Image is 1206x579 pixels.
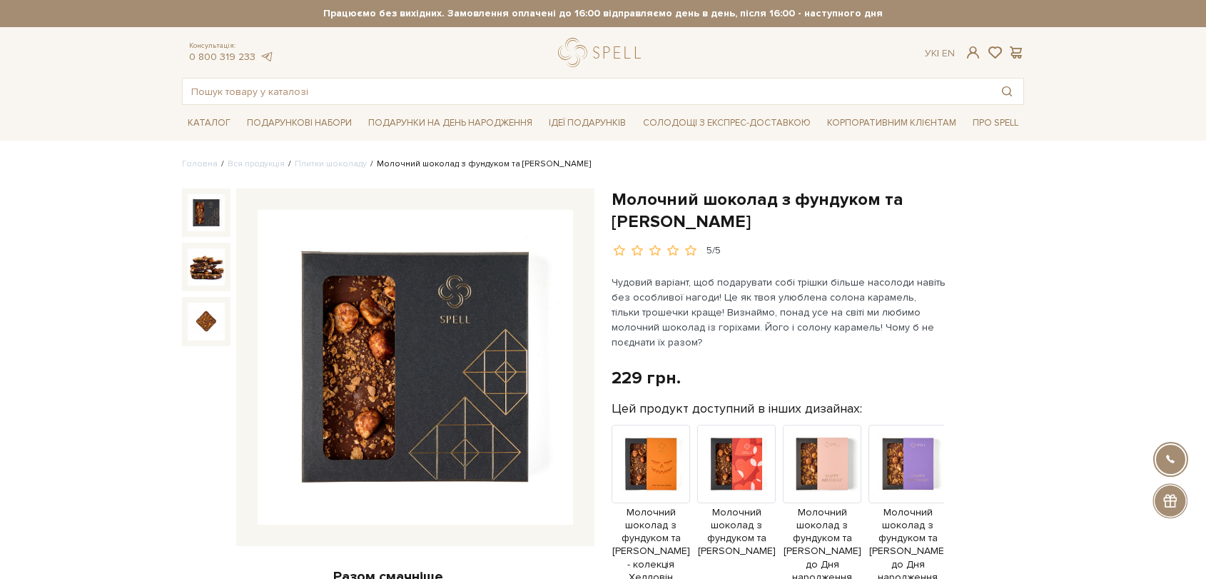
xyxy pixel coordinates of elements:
[967,112,1024,134] a: Про Spell
[182,158,218,169] a: Головна
[942,47,955,59] a: En
[363,112,538,134] a: Подарунки на День народження
[612,275,946,350] p: Чудовий варіант, щоб подарувати собі трішки більше насолоди навіть без особливої нагоди! Це як тв...
[612,188,1024,233] h1: Молочний шоколад з фундуком та [PERSON_NAME]
[259,51,273,63] a: telegram
[706,244,721,258] div: 5/5
[612,401,862,417] label: Цей продукт доступний в інших дизайнах:
[783,425,861,503] img: Продукт
[925,47,955,60] div: Ук
[637,111,816,135] a: Солодощі з експрес-доставкою
[182,112,236,134] a: Каталог
[228,158,285,169] a: Вся продукція
[937,47,939,59] span: |
[697,425,776,503] img: Продукт
[612,367,681,389] div: 229 грн.
[182,7,1024,20] strong: Працюємо без вихідних. Замовлення оплачені до 16:00 відправляємо день в день, після 16:00 - насту...
[189,41,273,51] span: Консультація:
[241,112,358,134] a: Подарункові набори
[188,303,225,340] img: Молочний шоколад з фундуком та солоною карамеллю
[258,210,573,525] img: Молочний шоколад з фундуком та солоною карамеллю
[295,158,367,169] a: Плитки шоколаду
[183,79,990,104] input: Пошук товару у каталозі
[990,79,1023,104] button: Пошук товару у каталозі
[558,38,647,67] a: logo
[868,425,947,503] img: Продукт
[697,457,776,558] a: Молочний шоколад з фундуком та [PERSON_NAME]
[188,248,225,286] img: Молочний шоколад з фундуком та солоною карамеллю
[189,51,255,63] a: 0 800 319 233
[612,425,690,503] img: Продукт
[821,112,962,134] a: Корпоративним клієнтам
[367,158,591,171] li: Молочний шоколад з фундуком та [PERSON_NAME]
[543,112,632,134] a: Ідеї подарунків
[188,194,225,231] img: Молочний шоколад з фундуком та солоною карамеллю
[697,506,776,558] span: Молочний шоколад з фундуком та [PERSON_NAME]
